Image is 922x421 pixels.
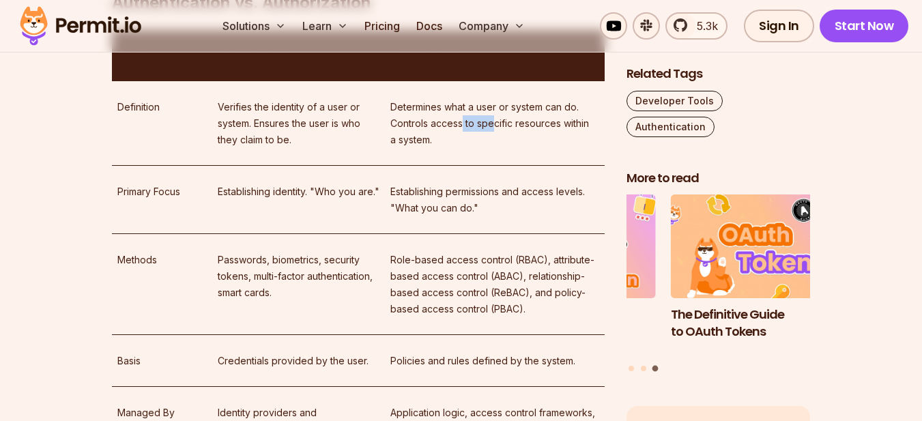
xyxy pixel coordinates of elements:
[117,252,207,268] p: Methods
[671,306,855,340] h3: The Definitive Guide to OAuth Tokens
[359,12,405,40] a: Pricing
[411,12,448,40] a: Docs
[671,195,855,299] img: The Definitive Guide to OAuth Tokens
[218,184,379,200] p: Establishing identity. "Who you are."
[218,48,379,64] p: Authentication
[652,366,659,372] button: Go to slide 3
[689,18,718,34] span: 5.3k
[390,99,599,148] p: Determines what a user or system can do. Controls access to specific resources within a system.
[453,12,530,40] button: Company
[14,3,147,49] img: Permit logo
[472,195,656,299] img: Best Practices for Authentication and Authorization in API
[626,170,811,187] h2: More to read
[117,353,207,369] p: Basis
[218,353,379,369] p: Credentials provided by the user.
[820,10,909,42] a: Start Now
[472,195,656,358] li: 2 of 3
[671,195,855,358] li: 3 of 3
[117,405,207,421] p: Managed By
[671,195,855,358] a: The Definitive Guide to OAuth TokensThe Definitive Guide to OAuth Tokens
[218,252,379,301] p: Passwords, biometrics, security tokens, multi-factor authentication, smart cards.
[217,12,291,40] button: Solutions
[390,353,599,369] p: Policies and rules defined by the system.
[117,184,207,200] p: Primary Focus
[390,252,599,317] p: Role-based access control (RBAC), attribute-based access control (ABAC), relationship-based acces...
[390,48,599,64] p: Authorization
[744,10,814,42] a: Sign In
[117,99,207,115] p: Definition
[218,99,379,148] p: Verifies the identity of a user or system. Ensures the user is who they claim to be.
[626,195,811,374] div: Posts
[665,12,727,40] a: 5.3k
[117,48,207,64] p: Aspect
[629,366,634,371] button: Go to slide 1
[472,306,656,357] h3: Best Practices for Authentication and Authorization in API
[626,66,811,83] h2: Related Tags
[297,12,354,40] button: Learn
[626,91,723,111] a: Developer Tools
[641,366,646,371] button: Go to slide 2
[626,117,715,137] a: Authentication
[390,184,599,216] p: Establishing permissions and access levels. "What you can do."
